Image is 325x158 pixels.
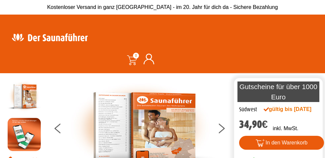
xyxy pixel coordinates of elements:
[8,80,41,113] img: der-saunafuehrer-2025-suedwest
[239,118,268,131] bdi: 34,90
[264,105,312,113] div: gültig bis [DATE]
[239,105,257,114] div: Südwest
[262,118,268,131] span: €
[47,4,278,10] span: Kostenloser Versand in ganz [GEOGRAPHIC_DATA] - im 20. Jahr für dich da - Sichere Bezahlung
[273,125,298,132] p: inkl. MwSt.
[239,136,324,150] button: In den Warenkorb
[237,81,320,102] p: Gutscheine für über 1000 Euro
[133,53,139,59] span: 0
[8,118,41,151] img: MOCKUP-iPhone_regional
